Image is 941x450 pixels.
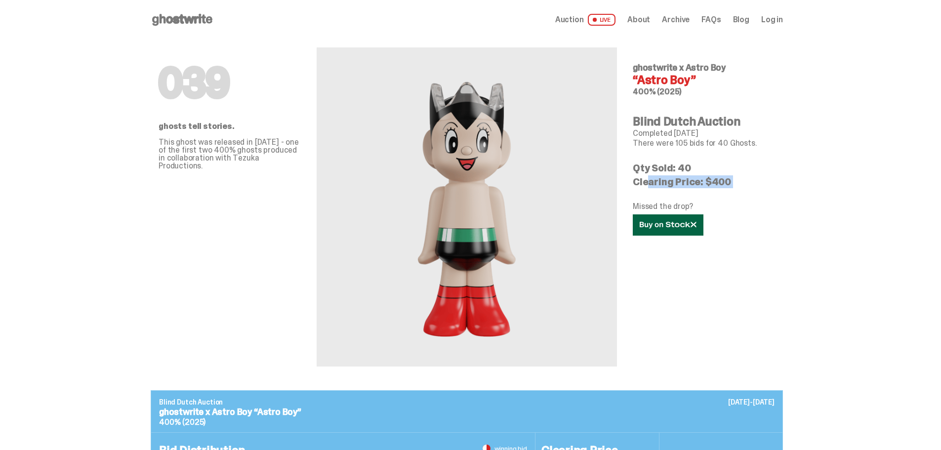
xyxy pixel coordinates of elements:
a: Blog [733,16,749,24]
a: Archive [662,16,690,24]
p: ghosts tell stories. [159,123,301,130]
p: Qty Sold: 40 [633,163,775,173]
p: Blind Dutch Auction [159,399,775,406]
p: Clearing Price: $400 [633,177,775,187]
a: About [627,16,650,24]
p: [DATE]-[DATE] [728,399,775,406]
p: There were 105 bids for 40 Ghosts. [633,139,775,147]
h4: “Astro Boy” [633,74,775,86]
span: 400% (2025) [633,86,682,97]
p: ghostwrite x Astro Boy “Astro Boy” [159,408,775,416]
p: Missed the drop? [633,203,775,210]
a: FAQs [701,16,721,24]
p: Completed [DATE] [633,129,775,137]
span: ghostwrite x Astro Boy [633,62,726,74]
h1: 039 [159,63,301,103]
span: 400% (2025) [159,417,205,427]
p: This ghost was released in [DATE] - one of the first two 400% ghosts produced in collaboration wi... [159,138,301,170]
a: Auction LIVE [555,14,615,26]
img: Astro Boy&ldquo;Astro Boy&rdquo; [408,71,526,343]
span: LIVE [588,14,616,26]
span: Auction [555,16,584,24]
a: Log in [761,16,783,24]
h4: Blind Dutch Auction [633,116,775,127]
